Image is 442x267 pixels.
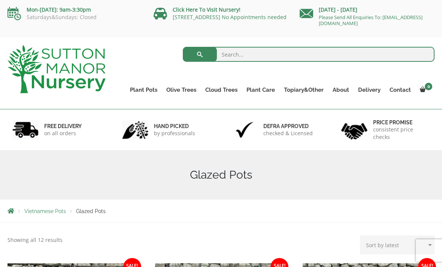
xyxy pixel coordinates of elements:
span: 0 [425,83,432,90]
a: Olive Trees [162,85,201,95]
select: Shop order [360,236,435,254]
img: 3.jpg [231,120,258,139]
a: 0 [415,85,435,95]
p: by professionals [154,130,195,137]
h6: hand picked [154,123,195,130]
img: logo [7,45,106,93]
a: Plant Care [242,85,279,95]
a: Vietnamese Pots [24,208,66,214]
a: Topiary&Other [279,85,328,95]
a: Delivery [354,85,385,95]
a: Plant Pots [125,85,162,95]
img: 4.jpg [341,118,367,141]
img: 2.jpg [122,120,148,139]
a: Cloud Trees [201,85,242,95]
p: Mon-[DATE]: 9am-3:30pm [7,5,142,14]
a: About [328,85,354,95]
a: Please Send All Enquiries To: [EMAIL_ADDRESS][DOMAIN_NAME] [319,14,423,27]
img: 1.jpg [12,120,39,139]
p: on all orders [44,130,82,137]
input: Search... [183,47,435,62]
h6: Defra approved [263,123,313,130]
a: Click Here To Visit Nursery! [173,6,240,13]
p: Showing all 12 results [7,236,63,245]
p: checked & Licensed [263,130,313,137]
p: Saturdays&Sundays: Closed [7,14,142,20]
p: [DATE] - [DATE] [300,5,435,14]
span: Glazed Pots [76,208,106,214]
a: Contact [385,85,415,95]
a: [STREET_ADDRESS] No Appointments needed [173,13,287,21]
h1: Glazed Pots [7,168,435,182]
h6: Price promise [373,119,430,126]
h6: FREE DELIVERY [44,123,82,130]
p: consistent price checks [373,126,430,141]
nav: Breadcrumbs [7,208,435,214]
